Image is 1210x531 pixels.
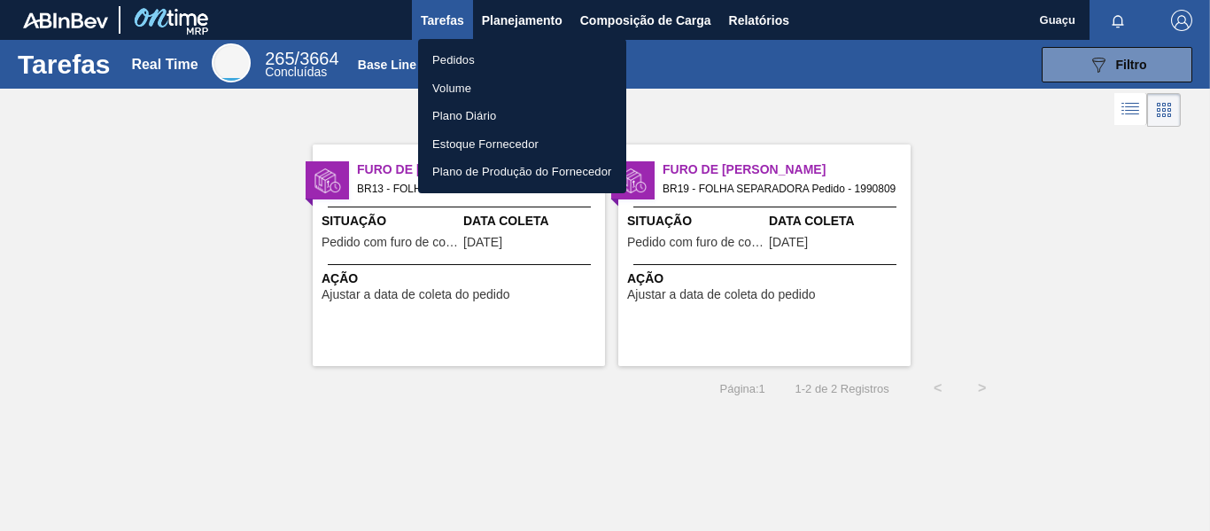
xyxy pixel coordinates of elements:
[418,158,626,186] a: Plano de Produção do Fornecedor
[418,74,626,103] a: Volume
[418,130,626,159] a: Estoque Fornecedor
[418,102,626,130] a: Plano Diário
[418,46,626,74] a: Pedidos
